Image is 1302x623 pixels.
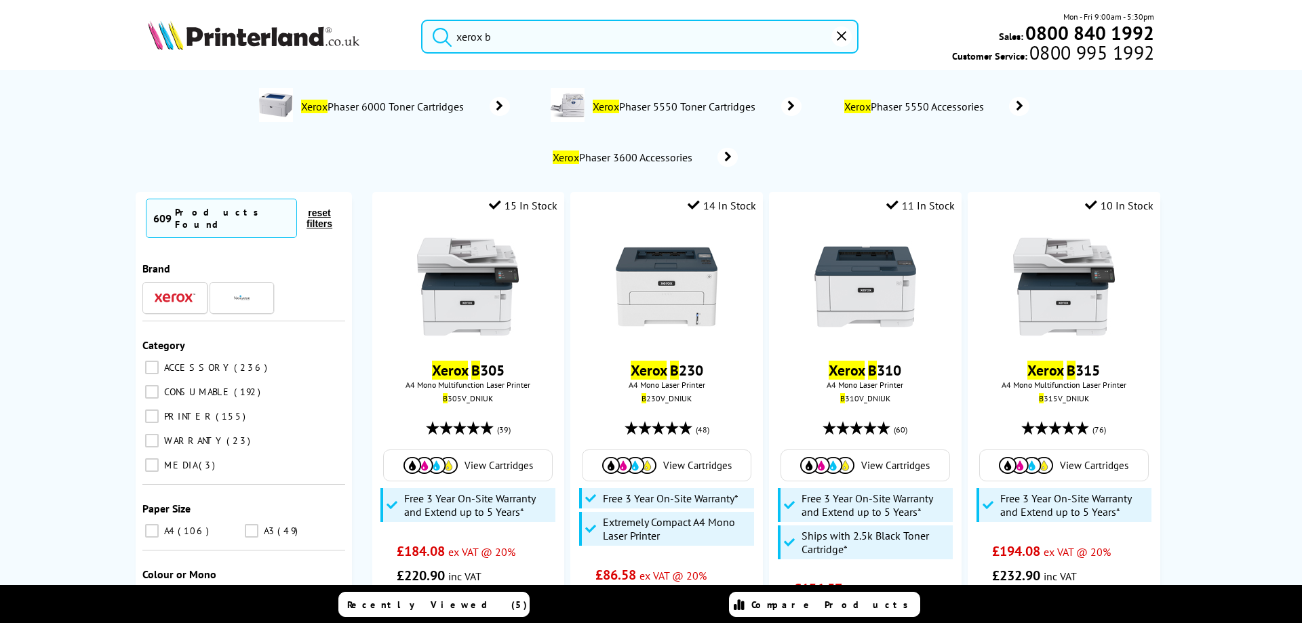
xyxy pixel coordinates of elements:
mark: Xerox [593,100,619,113]
b: 0800 840 1992 [1025,20,1154,45]
span: 49 [277,525,301,537]
mark: B [1067,361,1076,380]
span: (48) [696,417,709,443]
span: 609 [153,212,172,225]
mark: B [443,393,448,403]
img: Cartridges [602,457,656,474]
img: Cartridges [403,457,458,474]
span: ex VAT @ 20% [639,569,707,582]
span: A4 Mono Laser Printer [776,380,954,390]
img: Xerox-B230-Front-Main-Small.jpg [616,236,717,338]
img: Xerox-Phaser-6000-conspage.jpg [259,88,293,122]
span: CONSUMABLE [161,386,233,398]
span: Free 3 Year On-Site Warranty and Extend up to 5 Years* [404,491,552,519]
span: ex VAT @ 20% [846,582,913,596]
span: MEDIA [161,459,197,471]
a: View Cartridges [788,457,943,474]
span: Paper Size [142,502,191,515]
button: reset filters [297,207,342,230]
div: 305V_DNIUK [382,393,554,403]
span: A4 [161,525,176,537]
span: 155 [216,410,249,422]
div: 10 In Stock [1085,199,1153,212]
span: Customer Service: [952,46,1154,62]
span: 3 [199,459,218,471]
a: Compare Products [729,592,920,617]
span: Free 3 Year On-Site Warranty and Extend up to 5 Years* [802,491,949,519]
div: 14 In Stock [688,199,756,212]
span: £86.58 [595,566,636,584]
mark: Xerox [432,361,468,380]
mark: B [471,361,480,380]
span: A3 [260,525,276,537]
span: A4 Mono Laser Printer [577,380,755,390]
span: Compare Products [751,599,915,611]
span: Phaser 6000 Toner Cartridges [300,100,469,113]
span: Free 3 Year On-Site Warranty and Extend up to 5 Years* [1000,491,1148,519]
span: £194.08 [992,542,1040,560]
input: A3 49 [245,524,258,538]
span: Mon - Fri 9:00am - 5:30pm [1063,10,1154,23]
span: Sales: [999,30,1023,43]
span: ACCESSORY [161,361,233,374]
span: Recently Viewed (5) [347,599,528,611]
a: Xerox B315 [1027,361,1100,380]
mark: Xerox [829,361,865,380]
mark: B [642,393,646,403]
a: Xerox B305 [432,361,505,380]
span: £136.57 [794,580,842,597]
span: (60) [894,417,907,443]
mark: B [670,361,679,380]
a: View Cartridges [391,457,545,474]
div: 310V_DNIUK [779,393,951,403]
span: Phaser 5550 Toner Cartridges [591,100,761,113]
mark: Xerox [631,361,667,380]
div: 15 In Stock [489,199,557,212]
span: Category [142,338,185,352]
span: View Cartridges [1060,459,1128,472]
input: ACCESSORY 236 [145,361,159,374]
a: XeroxPhaser 5550 Accessories [842,97,1029,116]
div: 230V_DNIUK [580,393,752,403]
span: 236 [234,361,271,374]
span: View Cartridges [663,459,732,472]
span: (39) [497,417,511,443]
img: Cartridges [800,457,854,474]
span: inc VAT [1044,569,1077,583]
a: Xerox B310 [829,361,901,380]
a: Xerox B230 [631,361,703,380]
img: Xerox-B305-Front-Small.jpg [417,236,519,338]
a: 0800 840 1992 [1023,26,1154,39]
span: ex VAT @ 20% [448,545,515,559]
img: XeroxB310-Front-Main-Small.jpg [814,236,916,338]
span: inc VAT [448,569,481,583]
img: 5550V_DN-conspage.jpg [551,88,585,122]
span: (76) [1092,417,1106,443]
span: PRINTER [161,410,214,422]
span: 0800 995 1992 [1027,46,1154,59]
input: A4 106 [145,524,159,538]
a: View Cartridges [987,457,1141,474]
span: Extremely Compact A4 Mono Laser Printer [603,515,751,542]
a: Printerland Logo [148,20,404,53]
span: £232.90 [992,567,1040,584]
a: XeroxPhaser 6000 Toner Cartridges [300,88,510,125]
mark: B [1039,393,1044,403]
div: 315V_DNIUK [978,393,1149,403]
span: Colour or Mono [142,567,216,581]
a: View Cartridges [589,457,744,474]
a: Recently Viewed (5) [338,592,530,617]
mark: B [840,393,845,403]
span: Brand [142,262,170,275]
mark: Xerox [1027,361,1063,380]
mark: Xerox [844,100,871,113]
span: Phaser 5550 Accessories [842,100,989,113]
input: CONSUMABLE 192 [145,385,159,399]
img: Cartridges [999,457,1053,474]
span: View Cartridges [861,459,930,472]
div: 11 In Stock [886,199,955,212]
input: MEDIA 3 [145,458,159,472]
span: ex VAT @ 20% [1044,545,1111,559]
span: 192 [234,386,264,398]
mark: Xerox [301,100,328,113]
